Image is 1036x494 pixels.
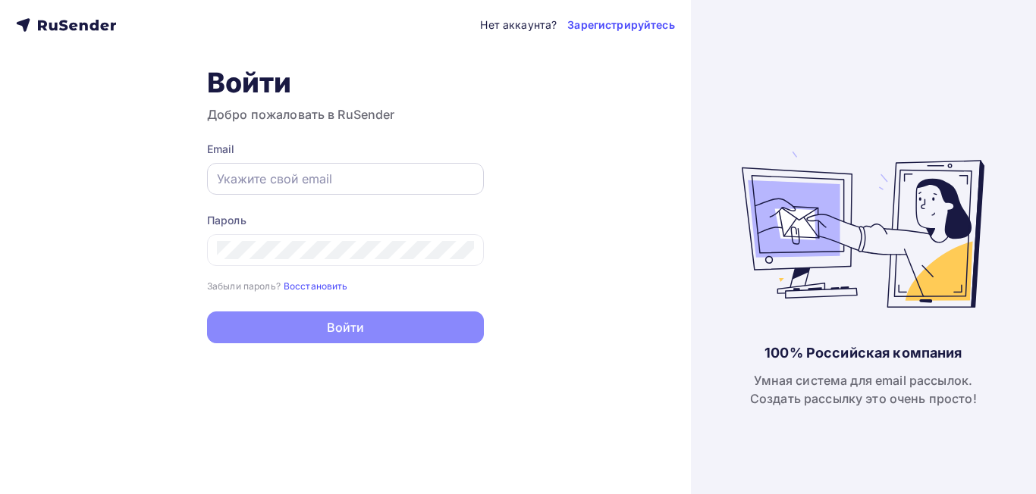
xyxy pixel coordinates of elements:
[480,17,557,33] div: Нет аккаунта?
[207,142,484,157] div: Email
[750,371,977,408] div: Умная система для email рассылок. Создать рассылку это очень просто!
[764,344,962,362] div: 100% Российская компания
[207,105,484,123] h3: Добро пожаловать в RuSender
[284,279,348,292] a: Восстановить
[207,66,484,99] h1: Войти
[217,170,474,188] input: Укажите свой email
[207,213,484,228] div: Пароль
[567,17,674,33] a: Зарегистрируйтесь
[207,280,281,292] small: Забыли пароль?
[284,280,348,292] small: Восстановить
[207,311,484,343] button: Войти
